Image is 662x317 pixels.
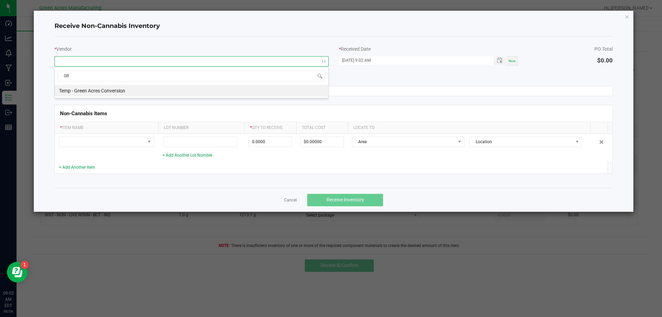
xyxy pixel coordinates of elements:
[284,197,297,203] a: Cancel
[348,122,591,134] th: Locate To
[244,75,613,82] div: Note Body (optional)
[244,122,296,134] th: Qty to Receive
[55,85,328,97] li: Temp - Green Acres Conversion
[54,46,329,53] div: Vendor
[509,59,516,63] span: Now
[55,122,158,134] th: Item Name
[327,197,364,202] span: Receive Inventory
[296,122,348,134] th: Total Cost
[339,56,487,65] input: MM/dd/yyyy HH:MM a
[494,56,507,65] span: Toggle popup
[7,262,28,283] iframe: Resource center
[597,57,613,64] span: $0.00
[60,110,107,117] span: Non-Cannabis Items
[470,137,573,147] span: Location
[20,261,29,269] iframe: Resource center unread badge
[352,137,455,147] span: Area
[162,153,212,158] a: + Add Another Lot Number
[594,46,613,53] div: PO Total
[307,194,383,206] button: Receive Inventory
[339,46,518,53] div: Received Date
[54,22,613,31] h4: Receive Non-Cannabis Inventory
[59,165,95,170] a: + Add Another Item
[158,122,244,134] th: Lot Number
[625,12,630,21] button: Close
